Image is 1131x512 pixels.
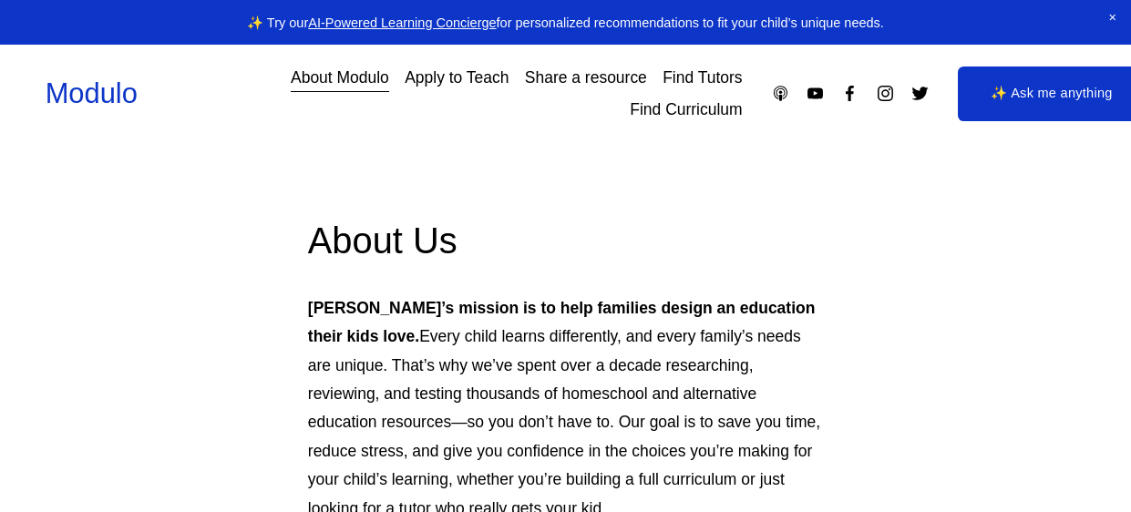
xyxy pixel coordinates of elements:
[663,62,742,94] a: Find Tutors
[910,84,930,103] a: Twitter
[525,62,647,94] a: Share a resource
[840,84,859,103] a: Facebook
[308,15,496,30] a: AI-Powered Learning Concierge
[291,62,389,94] a: About Modulo
[308,299,819,345] strong: [PERSON_NAME]’s mission is to help families design an education their kids love.
[405,62,509,94] a: Apply to Teach
[630,94,742,126] a: Find Curriculum
[806,84,825,103] a: YouTube
[46,77,138,109] a: Modulo
[771,84,790,103] a: Apple Podcasts
[876,84,895,103] a: Instagram
[308,217,823,264] h2: About Us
